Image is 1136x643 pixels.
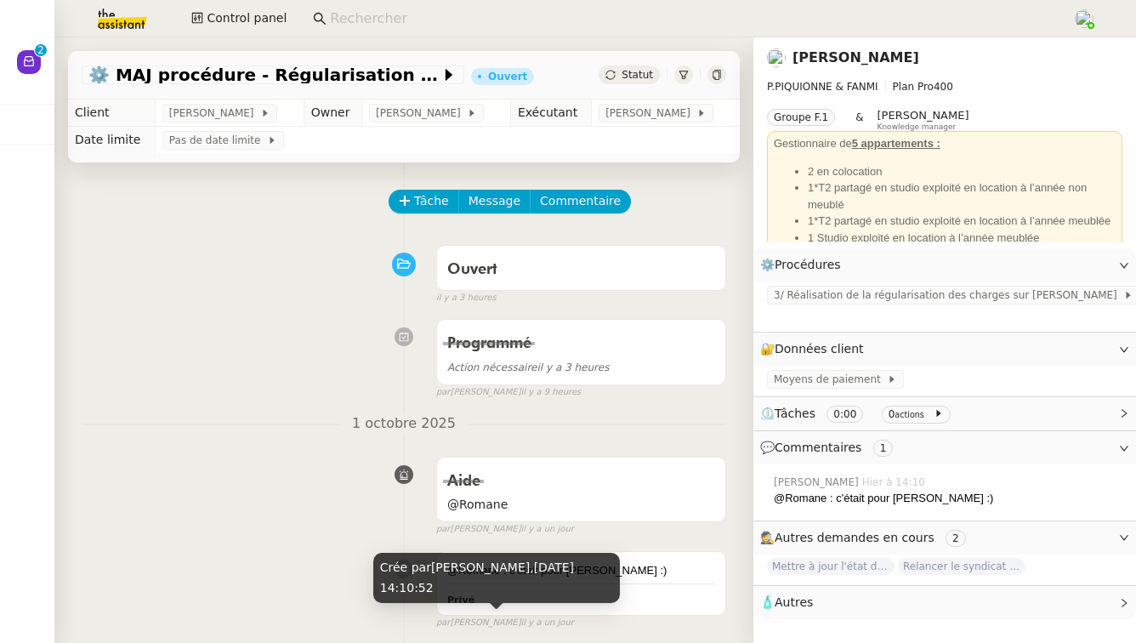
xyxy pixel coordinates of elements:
[88,66,440,83] span: ⚙️ MAJ procédure - Régularisation des charges locatives
[436,616,574,630] small: [PERSON_NAME]
[760,441,900,454] span: 💬
[760,531,973,544] span: 🕵️
[753,333,1136,366] div: 🔐Données client
[373,553,620,603] div: [PERSON_NAME],
[447,336,531,351] span: Programmé
[436,291,497,305] span: il y a 3 heures
[760,407,957,420] span: ⏲️
[775,407,815,420] span: Tâches
[946,530,966,547] nz-tag: 2
[510,100,591,127] td: Exécutant
[767,558,895,575] span: Mettre à jour l'état des lieux dans [GEOGRAPHIC_DATA]
[753,521,1136,555] div: 🕵️Autres demandes en cours 2
[338,413,469,435] span: 1 octobre 2025
[436,385,581,400] small: [PERSON_NAME]
[447,361,610,373] span: il y a 3 heures
[469,191,520,211] span: Message
[540,191,621,211] span: Commentaire
[304,100,361,127] td: Owner
[447,361,537,373] span: Action nécessaire
[169,132,267,149] span: Pas de date limite
[207,9,287,28] span: Control panel
[447,262,497,277] span: Ouvert
[775,441,861,454] span: Commentaires
[530,190,631,213] button: Commentaire
[521,385,582,400] span: il y a 9 heures
[447,474,480,489] span: Aide
[330,8,1055,31] input: Rechercher
[775,531,934,544] span: Autres demandes en cours
[380,560,574,594] span: [DATE] 14:10:52
[767,81,878,93] span: P.PIQUIONNE & FANMI
[893,81,934,93] span: Plan Pro
[753,397,1136,430] div: ⏲️Tâches 0:00 0actions
[521,616,574,630] span: il y a un jour
[521,522,574,537] span: il y a un jour
[605,105,696,122] span: [PERSON_NAME]
[760,339,871,359] span: 🔐
[774,135,1116,152] div: Gestionnaire de
[898,558,1025,575] span: Relancer le syndicat de l'eau SMGEAG
[35,44,47,56] nz-badge-sup: 2
[878,122,957,132] span: Knowledge manager
[862,475,929,490] span: Hier à 14:10
[37,44,44,60] p: 2
[181,7,297,31] button: Control panel
[753,586,1136,619] div: 🧴Autres
[68,100,155,127] td: Client
[436,385,451,400] span: par
[775,258,841,271] span: Procédures
[760,595,813,609] span: 🧴
[436,616,451,630] span: par
[753,248,1136,282] div: ⚙️Procédures
[775,342,864,356] span: Données client
[895,410,924,419] small: actions
[775,595,813,609] span: Autres
[808,213,1116,230] li: 1*T2 partagé en studio exploité en location à l’année meublée
[380,560,431,574] span: Crée par
[808,179,1116,213] li: 1*T2 partagé en studio exploité en location à l’année non meublé
[760,255,849,275] span: ⚙️
[447,495,715,515] span: @Romane
[878,109,969,131] app-user-label: Knowledge manager
[622,69,653,81] span: Statut
[68,127,155,154] td: Date limite
[767,109,835,126] nz-tag: Groupe F.1
[376,105,467,122] span: [PERSON_NAME]
[436,522,574,537] small: [PERSON_NAME]
[488,71,527,82] div: Ouvert
[767,48,786,67] img: users%2FcRgg4TJXLQWrBH1iwK9wYfCha1e2%2Favatar%2Fc9d2fa25-7b78-4dd4-b0f3-ccfa08be62e5
[852,137,940,150] u: 5 appartements :
[792,49,919,65] a: [PERSON_NAME]
[753,431,1136,464] div: 💬Commentaires 1
[889,408,895,420] span: 0
[169,105,260,122] span: [PERSON_NAME]
[774,287,1123,304] span: 3/ Réalisation de la régularisation des charges sur [PERSON_NAME]
[458,190,531,213] button: Message
[414,191,449,211] span: Tâche
[1075,9,1093,28] img: users%2FPPrFYTsEAUgQy5cK5MCpqKbOX8K2%2Favatar%2FCapture%20d%E2%80%99e%CC%81cran%202023-06-05%20a%...
[774,371,887,388] span: Moyens de paiement
[934,81,953,93] span: 400
[873,440,894,457] nz-tag: 1
[878,109,969,122] span: [PERSON_NAME]
[808,230,1116,247] li: 1 Studio exploité en location à l’année meublée
[855,109,863,131] span: &
[774,475,862,490] span: [PERSON_NAME]
[826,406,863,423] nz-tag: 0:00
[389,190,459,213] button: Tâche
[774,490,1122,507] div: @Romane : c'était pour [PERSON_NAME] :)
[808,163,1116,180] li: 2 en colocation
[436,522,451,537] span: par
